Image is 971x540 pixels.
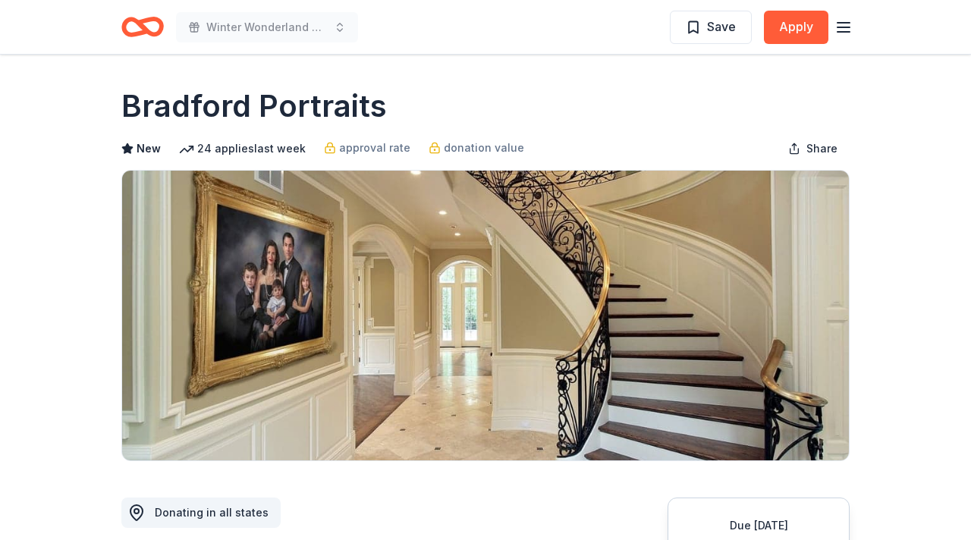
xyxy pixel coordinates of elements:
a: Home [121,9,164,45]
div: 24 applies last week [179,140,306,158]
button: Save [670,11,752,44]
a: donation value [429,139,524,157]
span: donation value [444,139,524,157]
span: approval rate [339,139,410,157]
span: Donating in all states [155,506,269,519]
img: Image for Bradford Portraits [122,171,849,460]
button: Winter Wonderland Christmas Gala [176,12,358,42]
span: Save [707,17,736,36]
span: Share [806,140,837,158]
button: Apply [764,11,828,44]
button: Share [776,133,850,164]
a: approval rate [324,139,410,157]
h1: Bradford Portraits [121,85,387,127]
span: New [137,140,161,158]
div: Due [DATE] [687,516,831,535]
span: Winter Wonderland Christmas Gala [206,18,328,36]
